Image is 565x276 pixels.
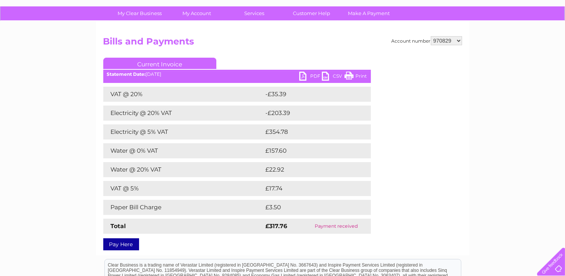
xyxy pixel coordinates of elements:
a: Log out [540,32,558,38]
a: Contact [515,32,533,38]
div: [DATE] [103,72,371,77]
strong: Total [111,222,126,230]
a: Telecoms [472,32,495,38]
a: My Account [166,6,228,20]
td: -£35.39 [264,87,357,102]
a: Services [223,6,285,20]
b: Statement Date: [107,71,146,77]
td: £354.78 [264,124,358,140]
td: £22.92 [264,162,355,177]
h2: Bills and Payments [103,36,462,51]
div: Account number [392,36,462,45]
a: Water [432,32,447,38]
td: Paper Bill Charge [103,200,264,215]
td: VAT @ 20% [103,87,264,102]
img: logo.png [20,20,58,43]
td: Water @ 20% VAT [103,162,264,177]
a: Customer Help [280,6,343,20]
a: Current Invoice [103,58,216,69]
td: -£203.39 [264,106,358,121]
td: VAT @ 5% [103,181,264,196]
td: Payment received [302,219,371,234]
td: Electricity @ 20% VAT [103,106,264,121]
td: Electricity @ 5% VAT [103,124,264,140]
a: Make A Payment [338,6,400,20]
td: £17.74 [264,181,354,196]
td: Water @ 0% VAT [103,143,264,158]
a: 0333 014 3131 [423,4,475,13]
a: PDF [299,72,322,83]
div: Clear Business is a trading name of Verastar Limited (registered in [GEOGRAPHIC_DATA] No. 3667643... [105,4,461,37]
a: My Clear Business [109,6,171,20]
td: £157.60 [264,143,357,158]
a: CSV [322,72,345,83]
strong: £317.76 [266,222,288,230]
a: Energy [451,32,468,38]
a: Pay Here [103,238,139,250]
td: £3.50 [264,200,353,215]
a: Blog [499,32,510,38]
a: Print [345,72,367,83]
